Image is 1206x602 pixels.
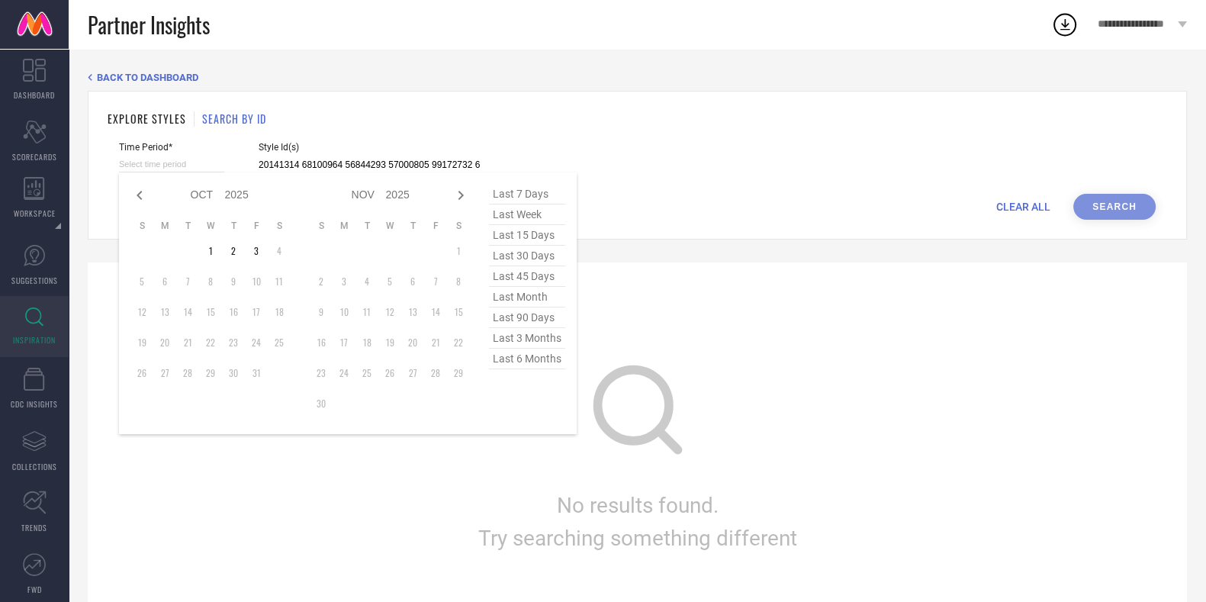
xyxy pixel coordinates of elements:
[489,349,565,369] span: last 6 months
[130,331,153,354] td: Sun Oct 19 2025
[21,522,47,533] span: TRENDS
[310,331,333,354] td: Sun Nov 16 2025
[378,270,401,293] td: Wed Nov 05 2025
[355,301,378,324] td: Tue Nov 11 2025
[245,220,268,232] th: Friday
[310,392,333,415] td: Sun Nov 30 2025
[130,362,153,385] td: Sun Oct 26 2025
[88,72,1187,83] div: Back TO Dashboard
[259,156,480,174] input: Enter comma separated style ids e.g. 12345, 67890
[478,526,797,551] span: Try searching something different
[176,220,199,232] th: Tuesday
[1051,11,1079,38] div: Open download list
[268,301,291,324] td: Sat Oct 18 2025
[447,362,470,385] td: Sat Nov 29 2025
[447,220,470,232] th: Saturday
[424,301,447,324] td: Fri Nov 14 2025
[176,270,199,293] td: Tue Oct 07 2025
[176,331,199,354] td: Tue Oct 21 2025
[424,220,447,232] th: Friday
[489,328,565,349] span: last 3 months
[489,246,565,266] span: last 30 days
[489,184,565,204] span: last 7 days
[199,301,222,324] td: Wed Oct 15 2025
[259,142,480,153] span: Style Id(s)
[355,220,378,232] th: Tuesday
[130,270,153,293] td: Sun Oct 05 2025
[13,334,56,346] span: INSPIRATION
[355,362,378,385] td: Tue Nov 25 2025
[489,225,565,246] span: last 15 days
[130,220,153,232] th: Sunday
[199,220,222,232] th: Wednesday
[176,301,199,324] td: Tue Oct 14 2025
[333,331,355,354] td: Mon Nov 17 2025
[447,240,470,262] td: Sat Nov 01 2025
[222,220,245,232] th: Thursday
[378,362,401,385] td: Wed Nov 26 2025
[222,362,245,385] td: Thu Oct 30 2025
[245,362,268,385] td: Fri Oct 31 2025
[447,301,470,324] td: Sat Nov 15 2025
[333,362,355,385] td: Mon Nov 24 2025
[268,220,291,232] th: Saturday
[130,186,149,204] div: Previous month
[27,584,42,595] span: FWD
[88,9,210,40] span: Partner Insights
[14,89,55,101] span: DASHBOARD
[268,270,291,293] td: Sat Oct 11 2025
[310,220,333,232] th: Sunday
[245,331,268,354] td: Fri Oct 24 2025
[424,331,447,354] td: Fri Nov 21 2025
[355,270,378,293] td: Tue Nov 04 2025
[452,186,470,204] div: Next month
[245,270,268,293] td: Fri Oct 10 2025
[199,331,222,354] td: Wed Oct 22 2025
[424,362,447,385] td: Fri Nov 28 2025
[401,301,424,324] td: Thu Nov 13 2025
[222,331,245,354] td: Thu Oct 23 2025
[489,266,565,287] span: last 45 days
[355,331,378,354] td: Tue Nov 18 2025
[268,331,291,354] td: Sat Oct 25 2025
[11,398,58,410] span: CDC INSIGHTS
[130,301,153,324] td: Sun Oct 12 2025
[557,493,719,518] span: No results found.
[333,301,355,324] td: Mon Nov 10 2025
[333,270,355,293] td: Mon Nov 03 2025
[489,287,565,307] span: last month
[424,270,447,293] td: Fri Nov 07 2025
[97,72,198,83] span: BACK TO DASHBOARD
[378,220,401,232] th: Wednesday
[222,301,245,324] td: Thu Oct 16 2025
[996,201,1050,213] span: CLEAR ALL
[202,111,266,127] h1: SEARCH BY ID
[310,270,333,293] td: Sun Nov 02 2025
[153,362,176,385] td: Mon Oct 27 2025
[11,275,58,286] span: SUGGESTIONS
[199,240,222,262] td: Wed Oct 01 2025
[119,142,224,153] span: Time Period*
[447,331,470,354] td: Sat Nov 22 2025
[489,204,565,225] span: last week
[153,270,176,293] td: Mon Oct 06 2025
[12,151,57,163] span: SCORECARDS
[222,270,245,293] td: Thu Oct 09 2025
[199,270,222,293] td: Wed Oct 08 2025
[199,362,222,385] td: Wed Oct 29 2025
[245,240,268,262] td: Fri Oct 03 2025
[310,301,333,324] td: Sun Nov 09 2025
[153,331,176,354] td: Mon Oct 20 2025
[401,270,424,293] td: Thu Nov 06 2025
[108,111,186,127] h1: EXPLORE STYLES
[401,331,424,354] td: Thu Nov 20 2025
[489,307,565,328] span: last 90 days
[176,362,199,385] td: Tue Oct 28 2025
[245,301,268,324] td: Fri Oct 17 2025
[119,156,224,172] input: Select time period
[378,331,401,354] td: Wed Nov 19 2025
[378,301,401,324] td: Wed Nov 12 2025
[14,208,56,219] span: WORKSPACE
[310,362,333,385] td: Sun Nov 23 2025
[333,220,355,232] th: Monday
